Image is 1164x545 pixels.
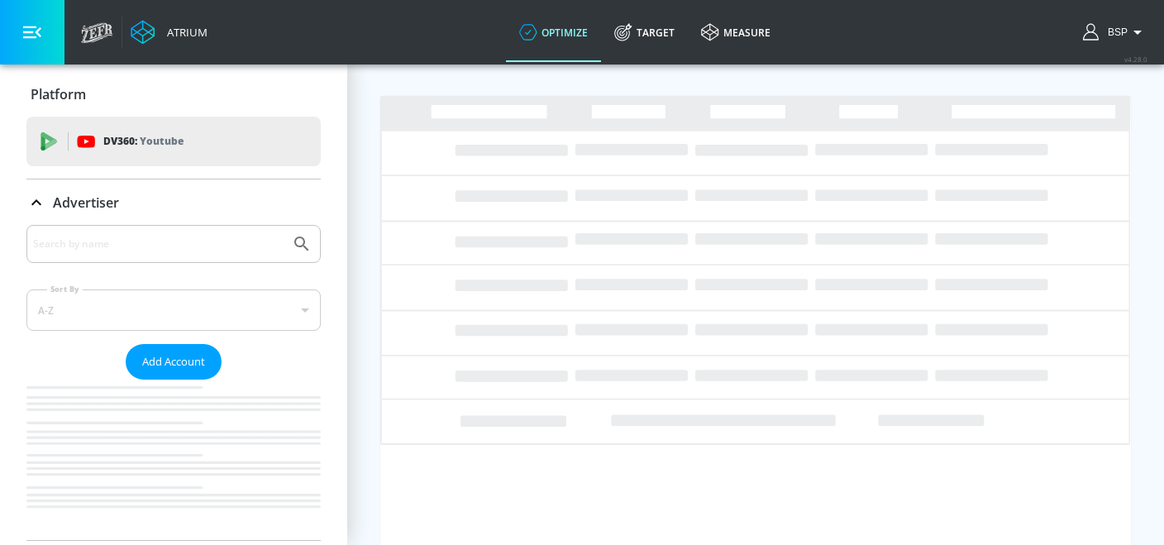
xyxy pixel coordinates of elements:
div: Platform [26,71,321,117]
p: Advertiser [53,194,119,212]
a: optimize [506,2,601,62]
div: Atrium [160,25,208,40]
a: Target [601,2,688,62]
button: BSP [1083,22,1147,42]
span: v 4.28.0 [1124,55,1147,64]
p: DV360: [103,132,184,151]
div: Advertiser [26,179,321,226]
span: Add Account [142,352,205,371]
div: Advertiser [26,225,321,540]
div: DV360: Youtube [26,117,321,166]
a: measure [688,2,784,62]
nav: list of Advertiser [26,380,321,540]
p: Youtube [140,132,184,150]
span: login as: bsp_linking@zefr.com [1101,26,1128,38]
button: Add Account [126,344,222,380]
a: Atrium [131,20,208,45]
div: A-Z [26,289,321,331]
p: Platform [31,85,86,103]
input: Search by name [33,233,284,255]
label: Sort By [47,284,83,294]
